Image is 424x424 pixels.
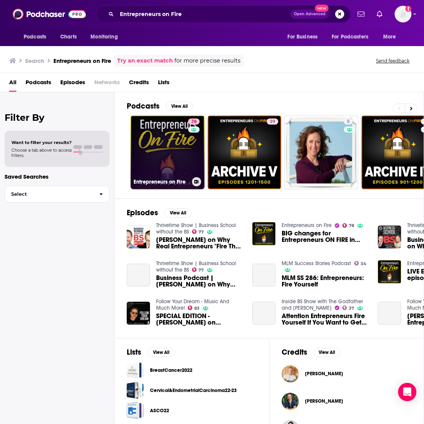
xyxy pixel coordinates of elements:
[282,30,327,44] button: open menu
[127,208,158,218] h2: Episodes
[156,298,229,311] a: Follow Your Dream - Music And Much More!
[282,347,341,357] a: CreditsView All
[282,298,363,311] a: Inside BS Show with The Godfather and Nicki G.
[117,8,290,20] input: Search podcasts, credits, & more...
[60,76,85,92] a: Episodes
[96,5,351,23] div: Search podcasts, credits, & more...
[378,30,406,44] button: open menu
[150,406,169,415] a: ASCO22
[282,362,412,386] button: Garrett J WhiteGarrett J White
[327,30,379,44] button: open menu
[282,230,369,243] span: BIG changes for Entrepreneurs ON FIRE in [DATE]!
[282,365,299,382] a: Garrett J White
[9,76,16,92] a: All
[282,275,369,288] span: MLM SS 286: Entrepreneurs: Fire Yourself
[156,260,236,273] a: Thrivetime Show | Business School without the BS
[117,56,173,65] a: Try an exact match
[282,222,332,229] a: Entrepreneurs on Fire
[305,371,343,377] span: [PERSON_NAME]
[378,302,401,325] a: John Lee Dumas - Entrepreneurs On Fire
[383,32,396,42] span: More
[305,398,343,404] span: [PERSON_NAME]
[188,306,200,310] a: 83
[55,30,81,44] a: Charts
[90,32,118,42] span: Monitoring
[85,30,127,44] button: open menu
[395,6,411,22] button: Show profile menu
[156,237,243,250] a: Guy Kawasaki on Why Real Entrepreneurs "Fire Then Aim"
[282,393,299,410] img: John Lee Dumas
[129,76,149,92] a: Credits
[127,302,150,325] img: SPECIAL EDITION - Robert on Entrepreneurs On Fire
[290,10,329,19] button: Open AdvancedNew
[5,173,110,180] p: Saved Searches
[53,57,111,64] h3: Entrepreneurs on Fire
[282,313,369,326] a: Attention Entrepreneurs Fire Yourself If You Want to Get Rich | 399
[355,8,368,21] a: Show notifications dropdown
[127,402,144,419] span: ASCO22
[127,208,192,218] a: EpisodesView All
[282,260,351,267] a: MLM Success Stories Podcast
[191,118,197,126] span: 78
[198,230,204,234] span: 77
[287,32,318,42] span: For Business
[127,347,141,357] h2: Lists
[374,58,412,64] button: Send feedback
[208,115,282,189] a: 39
[378,260,401,283] img: LIVE Entrepreneurs ON FIRE episode from the Traffic and Conversion conference
[127,226,150,249] img: Guy Kawasaki on Why Real Entrepreneurs "Fire Then Aim"
[349,224,354,227] span: 78
[332,32,368,42] span: For Podcasters
[282,347,307,357] h2: Credits
[127,101,160,111] h2: Podcasts
[156,313,243,326] span: SPECIAL EDITION - [PERSON_NAME] on Entrepreneurs On Fire
[150,366,192,374] a: BreastCancer2022
[282,230,369,243] a: BIG changes for Entrepreneurs ON FIRE in 2018!
[11,140,72,145] span: Want to filter your results?
[25,57,44,64] h3: Search
[127,382,144,399] a: Cervical&EndometrialCarcinoma22-23
[405,6,411,12] svg: Add a profile image
[158,76,169,92] a: Lists
[378,226,401,249] img: Business | Guy Kawasaki on Why Real Entrepreneurs "Fire Then Aim"
[282,389,412,413] button: John Lee DumasJohn Lee Dumas
[94,76,120,92] span: Networks
[150,386,237,395] a: Cervical&EndometrialCarcinoma22-23
[156,275,243,288] a: Business Podcast | Guy Kawasaki on Why Real Entrepreneurs "Fire Then Aim"
[349,307,354,310] span: 37
[252,302,276,325] a: Attention Entrepreneurs Fire Yourself If You Want to Get Rich | 399
[252,222,276,245] img: BIG changes for Entrepreneurs ON FIRE in 2018!
[284,115,358,189] a: 5
[147,348,175,357] button: View All
[194,307,200,310] span: 83
[395,6,411,22] span: Logged in as gracemyron
[5,186,110,203] button: Select
[174,56,240,65] span: for more precise results
[374,8,385,21] a: Show notifications dropdown
[18,30,56,44] button: open menu
[342,223,355,228] a: 78
[127,362,144,379] a: BreastCancer2022
[354,261,367,266] a: 34
[134,179,189,185] h3: Entrepreneurs on Fire
[5,112,110,123] h2: Filter By
[192,229,204,234] a: 77
[164,208,192,218] button: View All
[188,118,200,125] a: 78
[127,347,175,357] a: ListsView All
[270,118,275,126] span: 39
[127,101,193,111] a: PodcastsView All
[315,5,329,12] span: New
[347,118,350,126] span: 5
[13,7,86,21] a: Podchaser - Follow, Share and Rate Podcasts
[26,76,51,92] a: Podcasts
[166,102,193,111] button: View All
